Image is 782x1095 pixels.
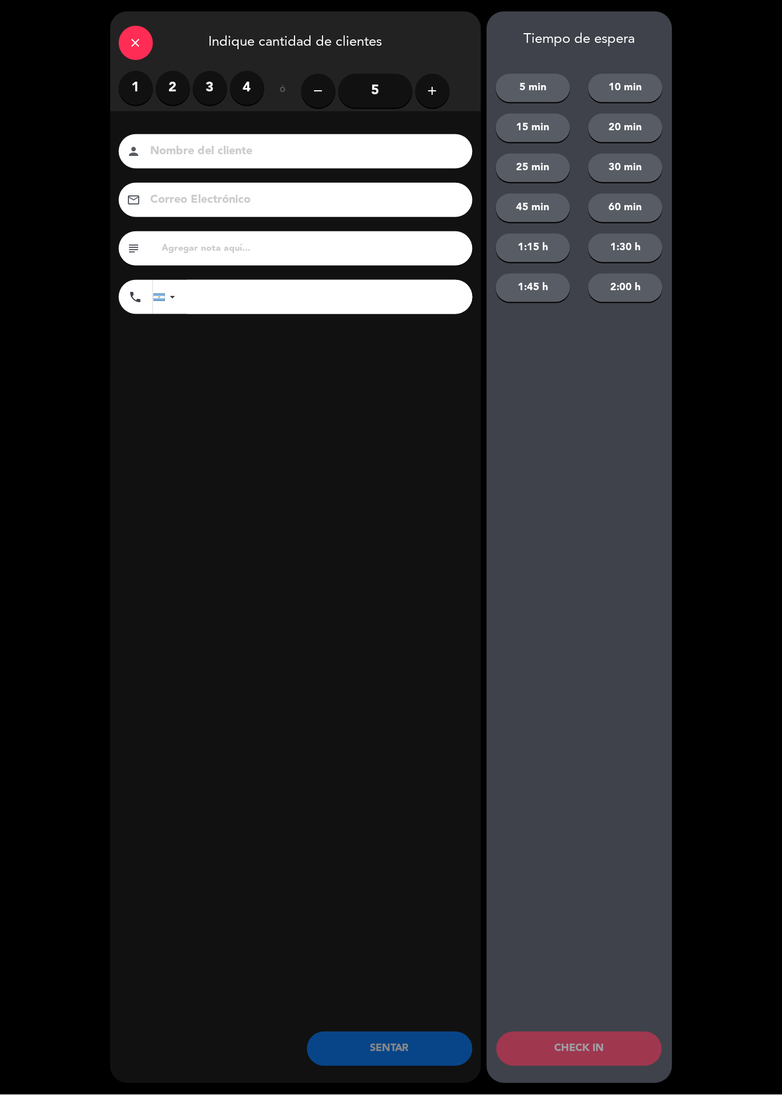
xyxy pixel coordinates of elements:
[588,194,663,222] button: 60 min
[312,84,325,98] i: remove
[127,145,141,158] i: person
[193,71,227,105] label: 3
[588,234,663,262] button: 1:30 h
[264,71,301,111] div: ó
[588,154,663,182] button: 30 min
[129,36,143,50] i: close
[496,114,570,142] button: 15 min
[161,240,464,256] input: Agregar nota aquí...
[301,74,336,108] button: remove
[150,190,458,210] input: Correo Electrónico
[496,234,570,262] button: 1:15 h
[496,74,570,102] button: 5 min
[588,74,663,102] button: 10 min
[129,290,143,304] i: phone
[150,142,458,162] input: Nombre del cliente
[416,74,450,108] button: add
[496,154,570,182] button: 25 min
[588,114,663,142] button: 20 min
[496,194,570,222] button: 45 min
[588,274,663,302] button: 2:00 h
[127,242,141,255] i: subject
[426,84,440,98] i: add
[496,274,570,302] button: 1:45 h
[127,193,141,207] i: email
[307,1032,473,1066] button: SENTAR
[156,71,190,105] label: 2
[230,71,264,105] label: 4
[110,11,481,71] div: Indique cantidad de clientes
[119,71,153,105] label: 1
[154,280,180,314] div: Argentina: +54
[497,1032,662,1066] button: CHECK IN
[487,31,672,48] div: Tiempo de espera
